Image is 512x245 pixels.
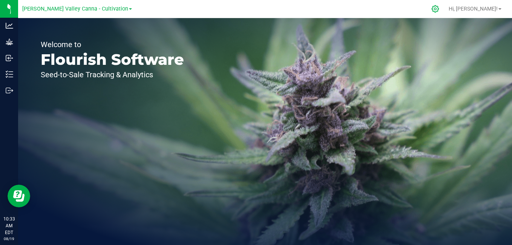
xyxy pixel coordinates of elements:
[41,41,184,48] p: Welcome to
[22,6,128,12] span: [PERSON_NAME] Valley Canna - Cultivation
[41,71,184,78] p: Seed-to-Sale Tracking & Analytics
[6,87,13,94] inline-svg: Outbound
[6,70,13,78] inline-svg: Inventory
[6,54,13,62] inline-svg: Inbound
[449,6,498,12] span: Hi, [PERSON_NAME]!
[6,38,13,46] inline-svg: Grow
[3,216,15,236] p: 10:33 AM EDT
[41,52,184,67] p: Flourish Software
[8,185,30,207] iframe: Resource center
[3,236,15,242] p: 08/19
[6,22,13,29] inline-svg: Analytics
[430,5,441,13] div: Manage settings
